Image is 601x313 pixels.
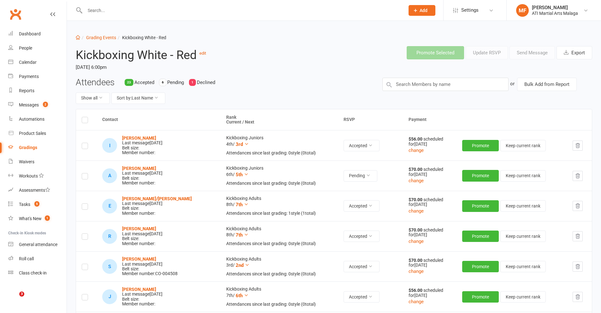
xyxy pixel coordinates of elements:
a: Reports [8,84,67,98]
button: Keep current rank [500,261,546,272]
span: 7th [236,232,243,238]
li: Kickboxing White - Red [116,34,166,41]
div: scheduled for [DATE] [409,258,451,268]
h3: Attendees [76,78,115,87]
div: Belt size: Member number: [122,136,162,155]
input: Search... [83,6,400,15]
span: Settings [461,3,479,17]
strong: $56.00 [409,136,423,141]
div: Rama Fadhel [102,229,117,244]
div: Waivers [19,159,34,164]
div: Messages [19,102,39,107]
td: Kickboxing Adults 8th / [221,221,338,251]
div: scheduled for [DATE] [409,197,451,207]
button: Promote [462,291,499,303]
div: scheduled for [DATE] [409,167,451,177]
a: Clubworx [8,6,23,22]
div: Last message [DATE] [122,141,162,145]
div: 6 [159,79,166,86]
a: Payments [8,69,67,84]
button: Add [409,5,435,16]
span: 3 [19,292,24,297]
div: Belt size: Member number: CO-004508 [122,257,178,276]
span: Add [420,8,427,13]
span: 2 [43,102,48,107]
div: Attendances since last grading: 0 style ( 0 total) [226,241,332,246]
a: What's New1 [8,212,67,226]
span: 7th [236,202,243,208]
div: Attendances since last grading: 0 style ( 0 total) [226,181,332,186]
button: Accepted [344,140,380,151]
div: Belt size: Member number: [122,196,192,216]
th: Rank Current / Next [221,109,338,130]
a: Workouts [8,169,67,183]
button: Accepted [344,231,380,242]
button: Promote [462,261,499,272]
div: Product Sales [19,131,46,136]
div: Last message [DATE] [122,262,178,267]
div: Workouts [19,173,38,178]
td: Kickboxing Juniors 4th / [221,130,338,160]
span: 2nd [236,262,244,268]
strong: $56.00 [409,288,423,293]
button: change [409,238,424,245]
span: Pending [167,80,184,85]
iframe: Intercom live chat [6,292,21,307]
a: [PERSON_NAME] [122,135,156,141]
a: Gradings [8,141,67,155]
div: Class check-in [19,270,47,275]
div: Gradings [19,145,37,150]
a: edit [199,51,206,56]
div: Last message [DATE] [122,201,192,206]
div: General attendance [19,242,57,247]
div: Last message [DATE] [122,292,162,297]
button: Pending [344,170,377,182]
div: Belt size: Member number: [122,166,162,186]
button: Promote [462,200,499,212]
div: Dashboard [19,31,41,36]
a: [PERSON_NAME] [122,166,156,171]
a: Tasks 5 [8,197,67,212]
span: Accepted [134,80,154,85]
div: Elly Donnelly/Wood [102,199,117,214]
div: scheduled for [DATE] [409,228,451,238]
button: Show all [76,93,110,104]
button: change [409,147,424,154]
button: Accepted [344,291,380,303]
td: Kickboxing Adults 8th / [221,191,338,221]
a: [PERSON_NAME] [122,287,156,292]
a: General attendance kiosk mode [8,238,67,252]
button: Promote [462,140,499,151]
button: 5th [236,171,249,178]
td: Kickboxing Adults 7th / [221,281,338,312]
div: Belt size: Member number: [122,226,162,246]
span: 3rd [236,141,243,147]
strong: [PERSON_NAME] [122,256,156,262]
span: 5th [236,172,243,178]
div: Attendances since last grading: 0 style ( 0 total) [226,272,332,276]
div: Calendar [19,60,37,65]
span: Declined [197,80,215,85]
button: 7th [236,201,249,208]
div: Automations [19,117,44,122]
div: Last message [DATE] [122,232,162,236]
button: Keep current rank [500,140,546,151]
div: Tasks [19,202,30,207]
div: 1 [189,79,196,86]
div: Ilhaan Ahmadi [102,138,117,153]
button: 6th [236,292,249,299]
div: Belt size: Member number: [122,287,162,307]
th: Contact [97,109,221,130]
h2: Kickboxing White - Red [76,46,286,62]
a: Product Sales [8,126,67,141]
a: Grading Events [86,35,116,40]
strong: $70.00 [409,227,423,232]
button: Promote [462,170,499,181]
div: People [19,45,32,51]
div: 23 [125,79,133,86]
th: Payment [403,109,592,130]
div: MF [516,4,529,17]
